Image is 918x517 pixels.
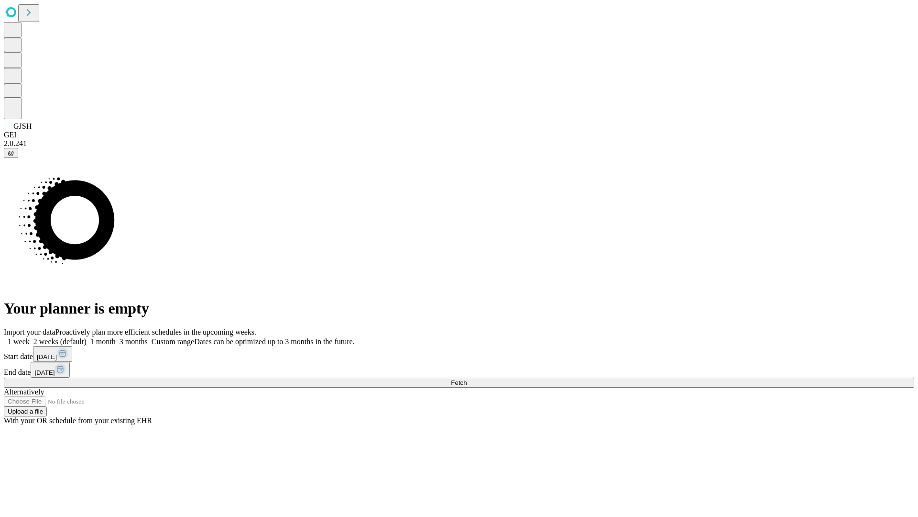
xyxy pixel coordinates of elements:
button: Fetch [4,378,914,388]
span: 1 month [90,337,116,346]
div: Start date [4,346,914,362]
span: Fetch [451,379,467,386]
span: Custom range [152,337,194,346]
span: [DATE] [34,369,55,376]
span: Import your data [4,328,55,336]
div: 2.0.241 [4,139,914,148]
span: Proactively plan more efficient schedules in the upcoming weeks. [55,328,256,336]
span: 2 weeks (default) [33,337,87,346]
span: @ [8,149,14,157]
div: End date [4,362,914,378]
div: GEI [4,131,914,139]
span: 1 week [8,337,30,346]
span: 3 months [120,337,148,346]
button: [DATE] [33,346,72,362]
h1: Your planner is empty [4,300,914,317]
span: Alternatively [4,388,44,396]
span: [DATE] [37,353,57,360]
span: Dates can be optimized up to 3 months in the future. [194,337,354,346]
button: [DATE] [31,362,70,378]
button: @ [4,148,18,158]
span: GJSH [13,122,32,130]
span: With your OR schedule from your existing EHR [4,416,152,425]
button: Upload a file [4,406,47,416]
